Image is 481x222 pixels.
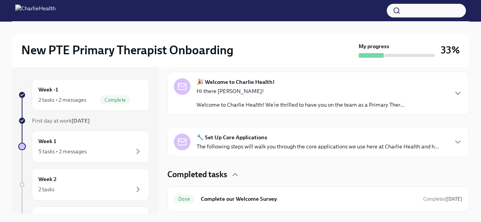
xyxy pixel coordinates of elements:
[71,117,90,124] strong: [DATE]
[18,131,149,162] a: Week 15 tasks • 2 messages
[441,43,460,57] h3: 33%
[18,168,149,200] a: Week 22 tasks
[18,117,149,124] a: First day at work[DATE]
[38,213,57,221] h6: Week 3
[32,117,90,124] span: First day at work
[197,143,439,150] p: The following steps will walk you through the core applications we use here at Charlie Health and...
[38,148,87,155] div: 5 tasks • 2 messages
[174,193,462,205] a: DoneComplete our Welcome SurveyCompleted[DATE]
[197,87,405,95] p: Hi there [PERSON_NAME]!
[100,97,130,103] span: Complete
[38,96,86,104] div: 2 tasks • 2 messages
[18,79,149,111] a: Week -12 tasks • 2 messagesComplete
[174,196,195,202] span: Done
[38,186,54,193] div: 2 tasks
[423,196,462,202] span: Completed
[197,134,267,141] strong: 🔧 Set Up Core Applications
[359,43,389,50] strong: My progress
[21,43,233,58] h2: New PTE Primary Therapist Onboarding
[423,195,462,203] span: September 5th, 2025 14:07
[197,101,405,109] p: Welcome to Charlie Health! We’re thrilled to have you on the team as a Primary Ther...
[167,169,227,180] h4: Completed tasks
[15,5,56,17] img: CharlieHealth
[197,78,275,86] strong: 🎉 Welcome to Charlie Health!
[38,85,58,94] h6: Week -1
[167,169,469,180] div: Completed tasks
[201,195,417,203] h6: Complete our Welcome Survey
[38,175,57,183] h6: Week 2
[446,196,462,202] strong: [DATE]
[38,137,56,145] h6: Week 1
